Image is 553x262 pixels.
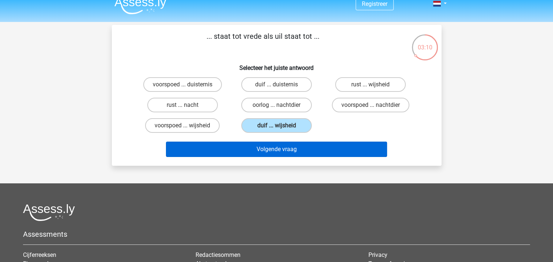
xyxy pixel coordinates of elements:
[147,98,218,112] label: rust ... nacht
[332,98,409,112] label: voorspoed ... nachtdier
[196,251,240,258] a: Redactiesommen
[145,118,220,133] label: voorspoed ... wijsheid
[23,251,56,258] a: Cijferreeksen
[335,77,406,92] label: rust ... wijsheid
[23,230,530,239] h5: Assessments
[241,77,312,92] label: duif ... duisternis
[143,77,222,92] label: voorspoed ... duisternis
[124,31,402,53] p: ... staat tot vrede als uil staat tot ...
[23,204,75,221] img: Assessly logo
[124,59,430,71] h6: Selecteer het juiste antwoord
[241,118,312,133] label: duif ... wijsheid
[241,98,312,112] label: oorlog ... nachtdier
[411,34,439,52] div: 03:10
[362,0,387,7] a: Registreer
[368,251,387,258] a: Privacy
[166,142,387,157] button: Volgende vraag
